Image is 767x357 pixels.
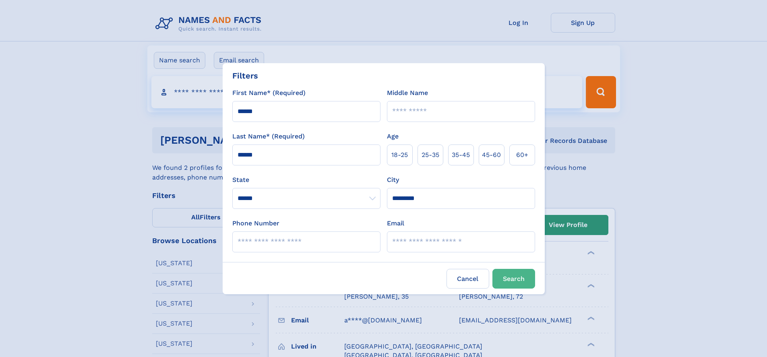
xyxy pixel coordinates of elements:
[387,219,404,228] label: Email
[232,70,258,82] div: Filters
[516,150,528,160] span: 60+
[232,219,279,228] label: Phone Number
[391,150,408,160] span: 18‑25
[482,150,501,160] span: 45‑60
[232,175,380,185] label: State
[387,132,399,141] label: Age
[422,150,439,160] span: 25‑35
[232,88,306,98] label: First Name* (Required)
[232,132,305,141] label: Last Name* (Required)
[492,269,535,289] button: Search
[452,150,470,160] span: 35‑45
[387,88,428,98] label: Middle Name
[447,269,489,289] label: Cancel
[387,175,399,185] label: City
